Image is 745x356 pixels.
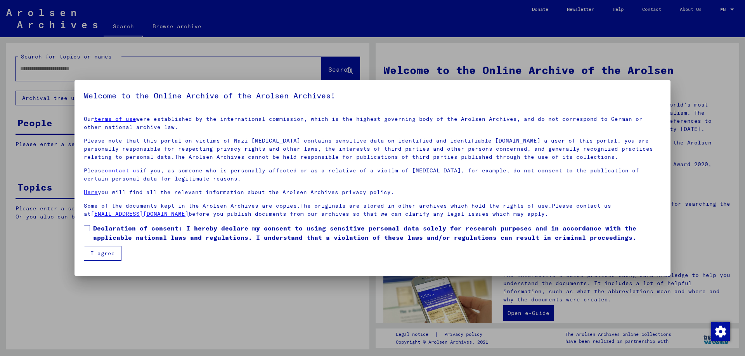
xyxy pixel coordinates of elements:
[84,246,121,261] button: I agree
[84,202,661,218] p: Some of the documents kept in the Arolsen Archives are copies.The originals are stored in other a...
[84,137,661,161] p: Please note that this portal on victims of Nazi [MEDICAL_DATA] contains sensitive data on identif...
[711,322,730,341] img: Change consent
[84,89,661,102] h5: Welcome to the Online Archive of the Arolsen Archives!
[84,115,661,131] p: Our were established by the international commission, which is the highest governing body of the ...
[105,167,140,174] a: contact us
[711,322,729,341] div: Change consent
[84,167,661,183] p: Please if you, as someone who is personally affected or as a relative of a victim of [MEDICAL_DAT...
[84,189,98,196] a: Here
[84,188,661,196] p: you will find all the relevant information about the Arolsen Archives privacy policy.
[91,210,189,217] a: [EMAIL_ADDRESS][DOMAIN_NAME]
[94,115,136,122] a: terms of use
[93,224,661,242] span: Declaration of consent: I hereby declare my consent to using sensitive personal data solely for r...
